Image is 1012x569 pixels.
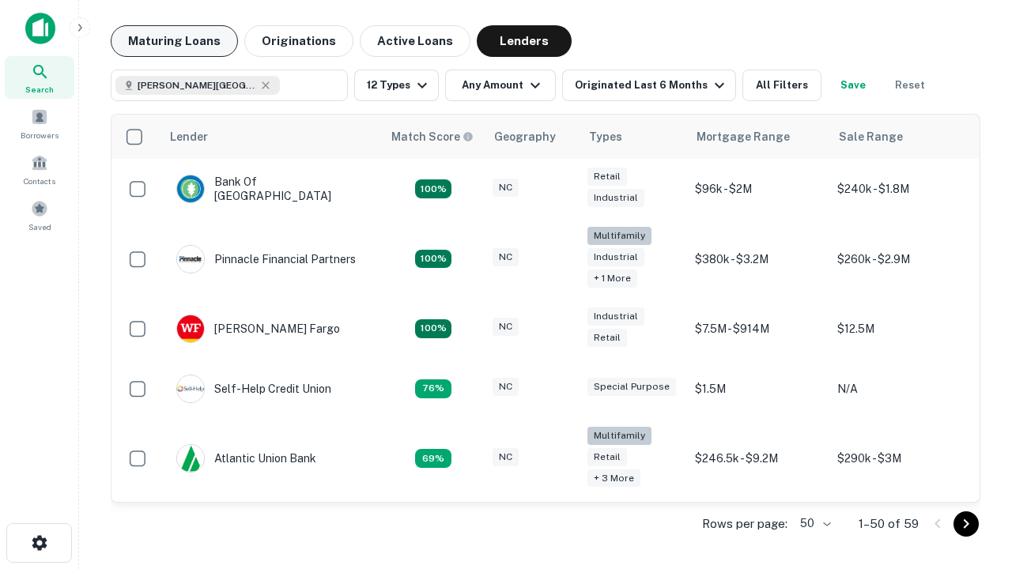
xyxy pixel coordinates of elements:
[828,70,878,101] button: Save your search to get updates of matches that match your search criteria.
[933,392,1012,468] iframe: Chat Widget
[587,168,627,186] div: Retail
[177,445,204,472] img: picture
[5,56,74,99] a: Search
[687,115,829,159] th: Mortgage Range
[829,299,972,359] td: $12.5M
[702,514,787,533] p: Rows per page:
[587,227,651,245] div: Multifamily
[485,115,580,159] th: Geography
[415,449,451,468] div: Matching Properties: 10, hasApolloMatch: undefined
[177,375,204,402] img: picture
[5,194,74,236] a: Saved
[829,159,972,219] td: $240k - $1.8M
[742,70,821,101] button: All Filters
[177,175,204,202] img: picture
[391,128,474,145] div: Capitalize uses an advanced AI algorithm to match your search with the best lender. The match sco...
[244,25,353,57] button: Originations
[562,70,736,101] button: Originated Last 6 Months
[687,159,829,219] td: $96k - $2M
[415,379,451,398] div: Matching Properties: 11, hasApolloMatch: undefined
[176,444,316,473] div: Atlantic Union Bank
[587,329,627,347] div: Retail
[177,315,204,342] img: picture
[587,269,637,288] div: + 1 more
[445,70,556,101] button: Any Amount
[587,427,651,445] div: Multifamily
[687,359,829,419] td: $1.5M
[415,250,451,269] div: Matching Properties: 26, hasApolloMatch: undefined
[859,514,919,533] p: 1–50 of 59
[829,219,972,299] td: $260k - $2.9M
[829,115,972,159] th: Sale Range
[354,70,439,101] button: 12 Types
[493,248,519,266] div: NC
[687,299,829,359] td: $7.5M - $914M
[587,307,644,326] div: Industrial
[587,448,627,466] div: Retail
[177,246,204,273] img: picture
[5,148,74,190] a: Contacts
[575,76,729,95] div: Originated Last 6 Months
[160,115,382,159] th: Lender
[829,419,972,499] td: $290k - $3M
[587,378,676,396] div: Special Purpose
[477,25,572,57] button: Lenders
[697,127,790,146] div: Mortgage Range
[580,115,687,159] th: Types
[415,319,451,338] div: Matching Properties: 15, hasApolloMatch: undefined
[829,359,972,419] td: N/A
[25,13,55,44] img: capitalize-icon.png
[25,83,54,96] span: Search
[28,220,51,233] span: Saved
[794,512,833,535] div: 50
[493,378,519,396] div: NC
[494,127,556,146] div: Geography
[5,102,74,145] a: Borrowers
[493,448,519,466] div: NC
[953,511,979,537] button: Go to next page
[24,175,55,187] span: Contacts
[415,179,451,198] div: Matching Properties: 15, hasApolloMatch: undefined
[493,318,519,336] div: NC
[839,127,903,146] div: Sale Range
[176,315,340,343] div: [PERSON_NAME] Fargo
[885,70,935,101] button: Reset
[170,127,208,146] div: Lender
[111,25,238,57] button: Maturing Loans
[687,219,829,299] td: $380k - $3.2M
[176,175,366,203] div: Bank Of [GEOGRAPHIC_DATA]
[587,189,644,207] div: Industrial
[360,25,470,57] button: Active Loans
[587,248,644,266] div: Industrial
[382,115,485,159] th: Capitalize uses an advanced AI algorithm to match your search with the best lender. The match sco...
[687,419,829,499] td: $246.5k - $9.2M
[21,129,59,141] span: Borrowers
[493,179,519,197] div: NC
[138,78,256,92] span: [PERSON_NAME][GEOGRAPHIC_DATA], [GEOGRAPHIC_DATA]
[176,375,331,403] div: Self-help Credit Union
[589,127,622,146] div: Types
[176,245,356,273] div: Pinnacle Financial Partners
[391,128,470,145] h6: Match Score
[587,469,640,488] div: + 3 more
